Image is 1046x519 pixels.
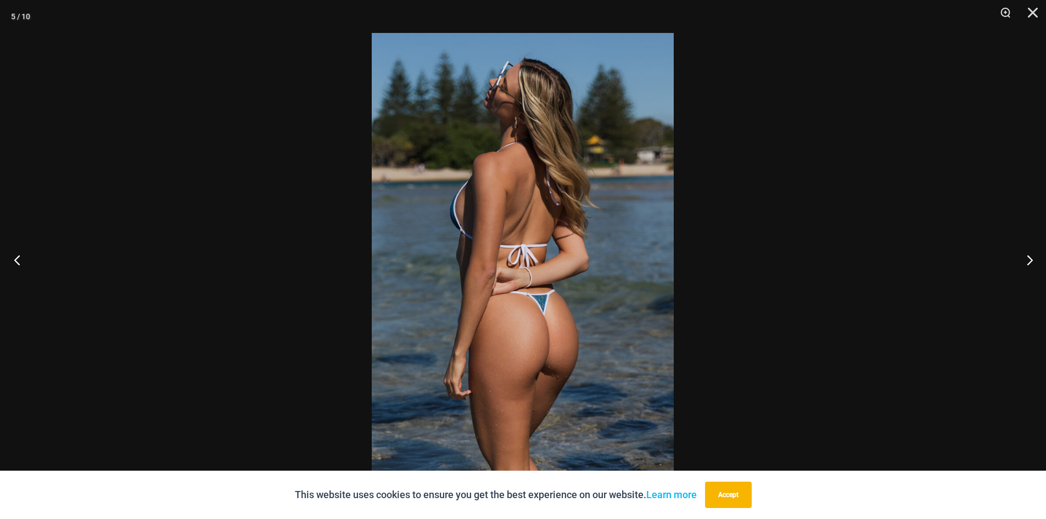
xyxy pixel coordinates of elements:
[646,489,697,500] a: Learn more
[295,487,697,503] p: This website uses cookies to ensure you get the best experience on our website.
[705,482,752,508] button: Accept
[372,33,674,486] img: Waves Breaking Ocean 312 Top 456 Bottom 07
[11,8,30,25] div: 5 / 10
[1005,232,1046,287] button: Next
